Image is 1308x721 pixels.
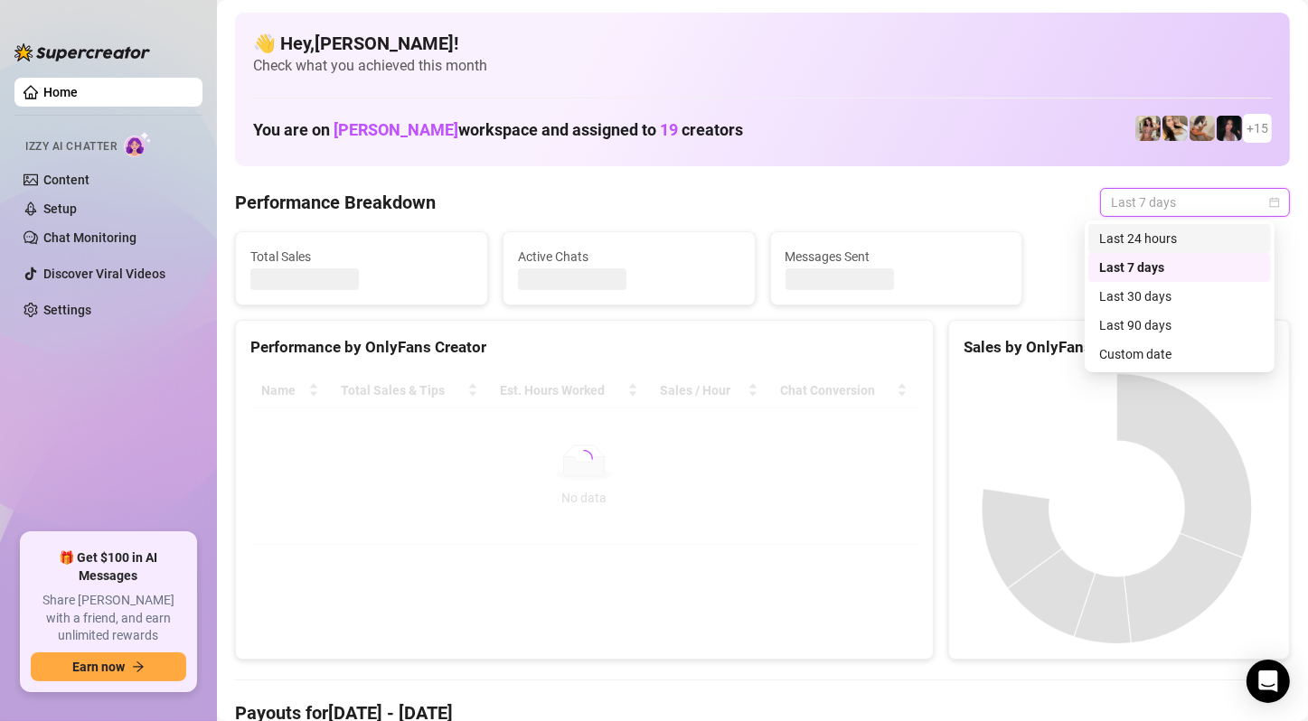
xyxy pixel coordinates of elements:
[250,247,473,267] span: Total Sales
[253,120,743,140] h1: You are on workspace and assigned to creators
[43,173,89,187] a: Content
[25,138,117,155] span: Izzy AI Chatter
[1135,116,1161,141] img: Avry (@avryjennervip)
[43,267,165,281] a: Discover Viral Videos
[1111,189,1279,216] span: Last 7 days
[1099,315,1260,335] div: Last 90 days
[31,549,186,585] span: 🎁 Get $100 in AI Messages
[132,660,145,673] span: arrow-right
[1088,340,1271,369] div: Custom date
[43,201,77,216] a: Setup
[253,56,1272,76] span: Check what you achieved this month
[14,43,150,61] img: logo-BBDzfeDw.svg
[1088,253,1271,282] div: Last 7 days
[964,335,1275,360] div: Sales by OnlyFans Creator
[1099,286,1260,306] div: Last 30 days
[1190,116,1215,141] img: Kayla (@kaylathaylababy)
[518,247,740,267] span: Active Chats
[1247,660,1290,703] div: Open Intercom Messenger
[571,445,597,471] span: loading
[1217,116,1242,141] img: Baby (@babyyyybellaa)
[250,335,918,360] div: Performance by OnlyFans Creator
[43,303,91,317] a: Settings
[1088,224,1271,253] div: Last 24 hours
[1269,197,1280,208] span: calendar
[253,31,1272,56] h4: 👋 Hey, [PERSON_NAME] !
[1162,116,1188,141] img: Avry (@avryjennerfree)
[1247,118,1268,138] span: + 15
[786,247,1008,267] span: Messages Sent
[31,592,186,645] span: Share [PERSON_NAME] with a friend, and earn unlimited rewards
[1099,257,1260,277] div: Last 7 days
[124,131,152,157] img: AI Chatter
[1099,229,1260,248] div: Last 24 hours
[235,190,436,215] h4: Performance Breakdown
[334,120,458,139] span: [PERSON_NAME]
[1099,344,1260,364] div: Custom date
[1088,311,1271,340] div: Last 90 days
[660,120,678,139] span: 19
[43,85,78,99] a: Home
[72,660,125,674] span: Earn now
[43,230,136,245] a: Chat Monitoring
[31,652,186,681] button: Earn nowarrow-right
[1088,282,1271,311] div: Last 30 days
